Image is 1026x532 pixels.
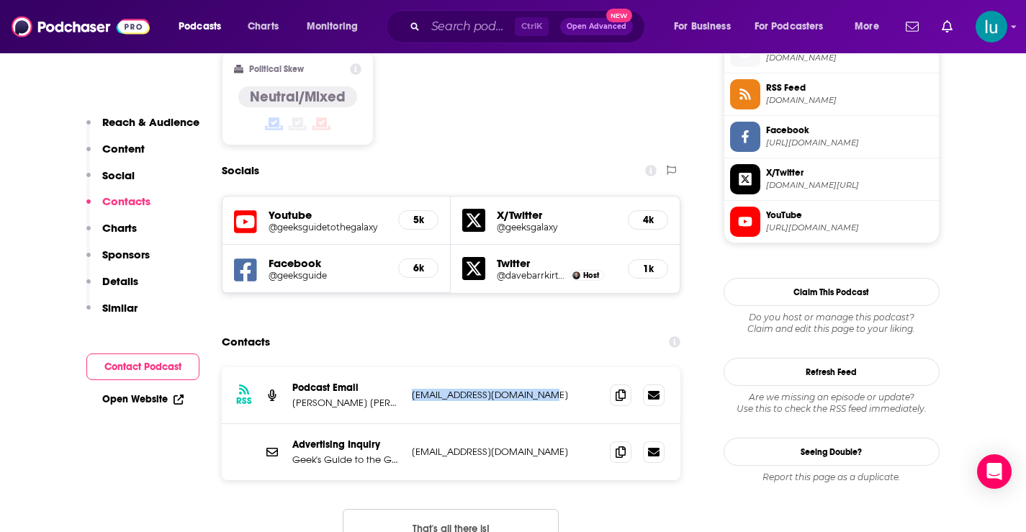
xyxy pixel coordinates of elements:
[583,271,599,280] span: Host
[497,256,616,270] h5: Twitter
[102,194,150,208] p: Contacts
[724,392,940,415] div: Are we missing an episode or update? Use this to check the RSS feed immediately.
[86,221,137,248] button: Charts
[724,358,940,386] button: Refresh Feed
[730,207,933,237] a: YouTube[URL][DOMAIN_NAME]
[86,115,199,142] button: Reach & Audience
[102,393,184,405] a: Open Website
[292,397,400,409] p: [PERSON_NAME] [PERSON_NAME]
[976,11,1007,42] button: Show profile menu
[845,15,897,38] button: open menu
[400,10,659,43] div: Search podcasts, credits, & more...
[86,274,138,301] button: Details
[976,11,1007,42] img: User Profile
[724,278,940,306] button: Claim This Podcast
[86,353,199,380] button: Contact Podcast
[766,81,933,94] span: RSS Feed
[497,208,616,222] h5: X/Twitter
[730,164,933,194] a: X/Twitter[DOMAIN_NAME][URL]
[292,438,400,451] p: Advertising Inquiry
[497,270,566,281] a: @davebarrkirtley
[238,15,287,38] a: Charts
[412,446,599,458] p: [EMAIL_ADDRESS][DOMAIN_NAME]
[86,142,145,168] button: Content
[102,115,199,129] p: Reach & Audience
[724,438,940,466] a: Seeing Double?
[410,214,426,226] h5: 5k
[222,157,259,184] h2: Socials
[766,166,933,179] span: X/Twitter
[269,270,387,281] a: @geeksguide
[976,11,1007,42] span: Logged in as lusodano
[724,312,940,335] div: Claim and edit this page to your liking.
[855,17,879,37] span: More
[766,137,933,148] span: https://www.facebook.com/geeksguide
[102,221,137,235] p: Charts
[307,17,358,37] span: Monitoring
[410,262,426,274] h5: 6k
[179,17,221,37] span: Podcasts
[724,472,940,483] div: Report this page as a duplicate.
[292,382,400,394] p: Podcast Email
[102,248,150,261] p: Sponsors
[936,14,958,39] a: Show notifications dropdown
[640,263,656,275] h5: 1k
[86,194,150,221] button: Contacts
[766,180,933,191] span: twitter.com/geeksgalaxy
[86,248,150,274] button: Sponsors
[102,274,138,288] p: Details
[730,79,933,109] a: RSS Feed[DOMAIN_NAME]
[102,301,138,315] p: Similar
[606,9,632,22] span: New
[724,312,940,323] span: Do you host or manage this podcast?
[572,271,580,279] img: David Barr Kirtley
[766,124,933,137] span: Facebook
[249,64,304,74] h2: Political Skew
[766,209,933,222] span: YouTube
[497,222,616,233] a: @geeksgalaxy
[755,17,824,37] span: For Podcasters
[250,88,346,106] h4: Neutral/Mixed
[222,328,270,356] h2: Contacts
[86,168,135,195] button: Social
[977,454,1012,489] div: Open Intercom Messenger
[640,214,656,226] h5: 4k
[292,454,400,466] p: Geek's Guide to the Galaxy
[269,256,387,270] h5: Facebook
[12,13,150,40] img: Podchaser - Follow, Share and Rate Podcasts
[412,389,599,401] p: [EMAIL_ADDRESS][DOMAIN_NAME]
[297,15,377,38] button: open menu
[567,23,626,30] span: Open Advanced
[900,14,924,39] a: Show notifications dropdown
[269,208,387,222] h5: Youtube
[560,18,633,35] button: Open AdvancedNew
[102,142,145,155] p: Content
[269,222,387,233] a: @geeksguidetothegalaxy
[102,168,135,182] p: Social
[766,222,933,233] span: https://www.youtube.com/@geeksguidetothegalaxy
[86,301,138,328] button: Similar
[766,95,933,106] span: feeds.megaphone.fm
[426,15,515,38] input: Search podcasts, credits, & more...
[730,122,933,152] a: Facebook[URL][DOMAIN_NAME]
[745,15,845,38] button: open menu
[664,15,749,38] button: open menu
[168,15,240,38] button: open menu
[674,17,731,37] span: For Business
[248,17,279,37] span: Charts
[236,395,252,407] h3: RSS
[515,17,549,36] span: Ctrl K
[766,53,933,63] span: geeksguideshow.com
